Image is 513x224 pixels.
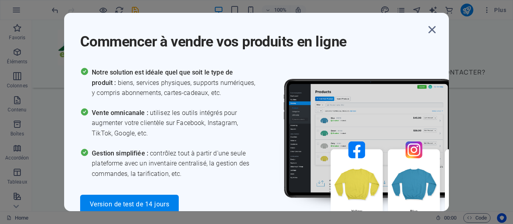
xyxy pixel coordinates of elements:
[92,67,256,98] span: biens, services physiques, supports numériques, y compris abonnements, cartes-cadeaux, etc.
[92,108,256,139] span: utilisez les outils intégrés pour augmenter votre clientèle sur Facebook, Instagram, TikTok, Goog...
[92,149,150,157] span: Gestion simplifiée :
[90,201,169,208] span: Version de test de 14 jours
[80,22,425,51] h1: Commencer à vendre vos produits en ligne
[92,69,233,87] span: Notre solution est idéale quel que soit le type de produit :
[80,195,179,214] button: Version de test de 14 jours
[92,148,256,179] span: contrôlez tout à partir d'une seule plateforme avec un inventaire centralisé, la gestion des comm...
[92,109,150,117] span: Vente omnicanale :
